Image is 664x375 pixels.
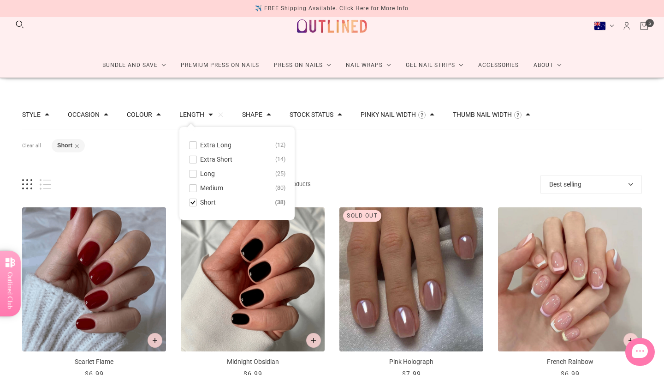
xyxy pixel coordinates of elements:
button: Search [15,19,25,30]
button: Long 25 [189,168,285,179]
span: Medium [200,184,223,192]
span: 38 [275,197,285,208]
b: Short [57,142,72,149]
a: Bundle and Save [95,53,173,78]
a: Account [622,21,632,31]
button: Clear all filters [22,139,41,153]
p: French Rainbow [498,357,642,367]
button: Add to cart [306,333,321,348]
button: Add to cart [148,333,162,348]
span: 80 [275,182,285,194]
a: Press On Nails [267,53,338,78]
button: Filter by Pinky Nail Width [361,111,416,118]
button: Grid view [22,179,32,190]
button: Filter by Thumb Nail Width [453,111,512,118]
span: Long [200,170,215,177]
button: Extra Long 12 [189,139,285,151]
button: List view [40,179,51,190]
span: Short [200,199,216,206]
button: Extra Short 14 [189,154,285,165]
button: Australia [594,21,614,30]
a: Outlined [291,6,373,46]
a: Premium Press On Nails [173,53,267,78]
button: Clear filters by Length [218,112,224,118]
div: ✈️ FREE Shipping Available. Click Here for More Info [255,4,409,13]
span: 14 [275,154,285,165]
div: Sold out [343,210,381,222]
button: Filter by Length [179,111,204,118]
img: Scarlet Flame-Press on Manicure-Outlined [22,207,166,351]
button: Best selling [540,175,642,194]
button: Filter by Style [22,111,41,118]
button: Filter by Colour [127,111,152,118]
span: 12 [275,139,285,151]
p: Scarlet Flame [22,357,166,367]
span: Extra Long [200,141,231,149]
a: Accessories [471,53,526,78]
p: Pink Holograph [339,357,483,367]
a: Cart [639,21,649,31]
button: Filter by Occasion [68,111,100,118]
span: products [51,179,540,189]
a: Gel Nail Strips [398,53,471,78]
img: Midnight Obsidian-Press on Manicure-Outlined [181,207,325,351]
button: Short [57,143,72,149]
span: Extra Short [200,156,232,163]
button: Filter by Shape [242,111,262,118]
button: Medium 80 [189,182,285,194]
a: About [526,53,569,78]
button: Add to cart [623,333,638,348]
a: Nail Wraps [338,53,398,78]
p: Midnight Obsidian [181,357,325,367]
span: 25 [275,168,285,179]
button: Short 38 [189,197,285,208]
button: Filter by Stock status [290,111,333,118]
